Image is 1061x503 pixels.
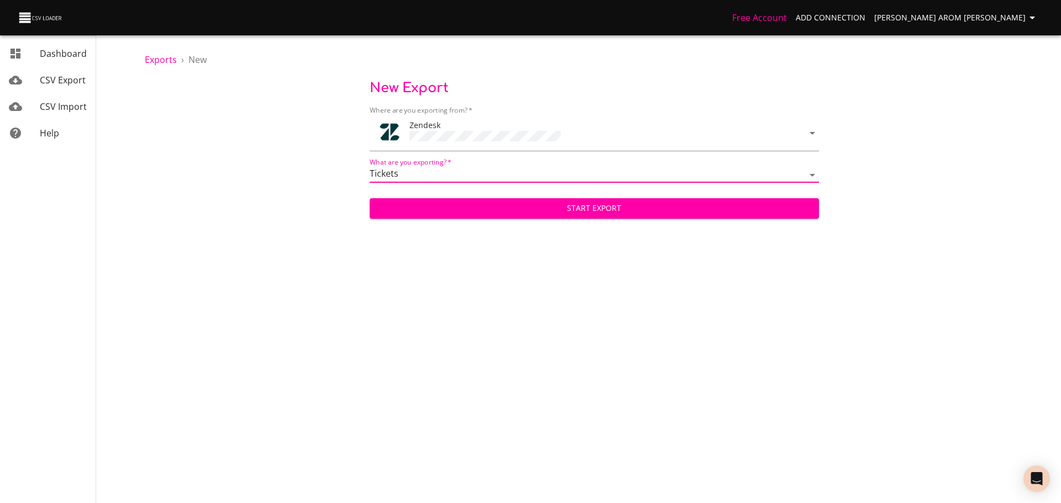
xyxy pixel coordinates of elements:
[370,81,449,96] span: New Export
[370,115,819,151] div: ToolZendesk
[409,120,440,130] span: Zendesk
[40,47,87,60] span: Dashboard
[370,107,472,114] label: Where are you exporting from?
[791,8,870,28] a: Add Connection
[40,74,86,86] span: CSV Export
[370,159,451,166] label: What are you exporting?
[18,10,64,25] img: CSV Loader
[370,198,819,219] button: Start Export
[796,11,865,25] span: Add Connection
[379,121,401,143] div: Tool
[732,12,787,24] a: Free Account
[181,53,184,66] li: ›
[379,121,401,143] img: Zendesk
[40,100,87,113] span: CSV Import
[874,11,1039,25] span: [PERSON_NAME] Arom [PERSON_NAME]
[1023,465,1050,492] div: Open Intercom Messenger
[40,127,59,139] span: Help
[145,54,177,66] a: Exports
[870,8,1043,28] button: [PERSON_NAME] Arom [PERSON_NAME]
[379,202,810,215] span: Start Export
[188,54,207,66] span: New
